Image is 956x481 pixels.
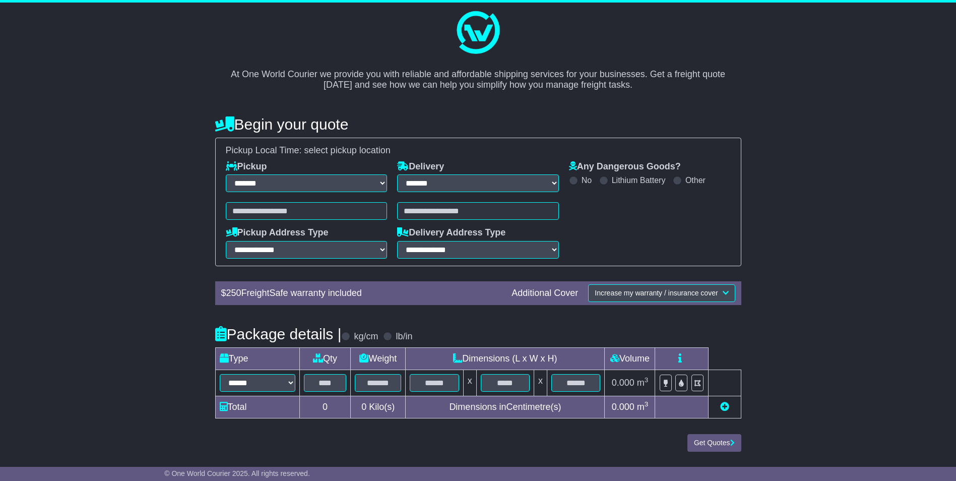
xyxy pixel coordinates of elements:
[226,227,329,238] label: Pickup Address Type
[605,348,655,370] td: Volume
[582,175,592,185] label: No
[361,402,366,412] span: 0
[215,326,342,342] h4: Package details |
[351,396,406,418] td: Kilo(s)
[569,161,681,172] label: Any Dangerous Goods?
[588,284,735,302] button: Increase my warranty / insurance cover
[226,161,267,172] label: Pickup
[685,175,706,185] label: Other
[354,331,378,342] label: kg/cm
[612,402,634,412] span: 0.000
[463,370,476,396] td: x
[215,396,299,418] td: Total
[397,227,505,238] label: Delivery Address Type
[216,288,507,299] div: $ FreightSafe warranty included
[595,289,718,297] span: Increase my warranty / insurance cover
[215,348,299,370] td: Type
[720,402,729,412] a: Add new item
[397,161,444,172] label: Delivery
[406,348,605,370] td: Dimensions (L x W x H)
[453,8,503,58] img: One World Courier Logo - great freight rates
[406,396,605,418] td: Dimensions in Centimetre(s)
[645,376,649,384] sup: 3
[637,402,649,412] span: m
[396,331,412,342] label: lb/in
[645,400,649,408] sup: 3
[299,348,351,370] td: Qty
[221,145,736,156] div: Pickup Local Time:
[304,145,391,155] span: select pickup location
[215,116,741,133] h4: Begin your quote
[351,348,406,370] td: Weight
[506,288,583,299] div: Additional Cover
[225,58,731,91] p: At One World Courier we provide you with reliable and affordable shipping services for your busin...
[164,469,310,477] span: © One World Courier 2025. All rights reserved.
[687,434,741,452] button: Get Quotes
[299,396,351,418] td: 0
[612,378,634,388] span: 0.000
[534,370,547,396] td: x
[612,175,666,185] label: Lithium Battery
[637,378,649,388] span: m
[226,288,241,298] span: 250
